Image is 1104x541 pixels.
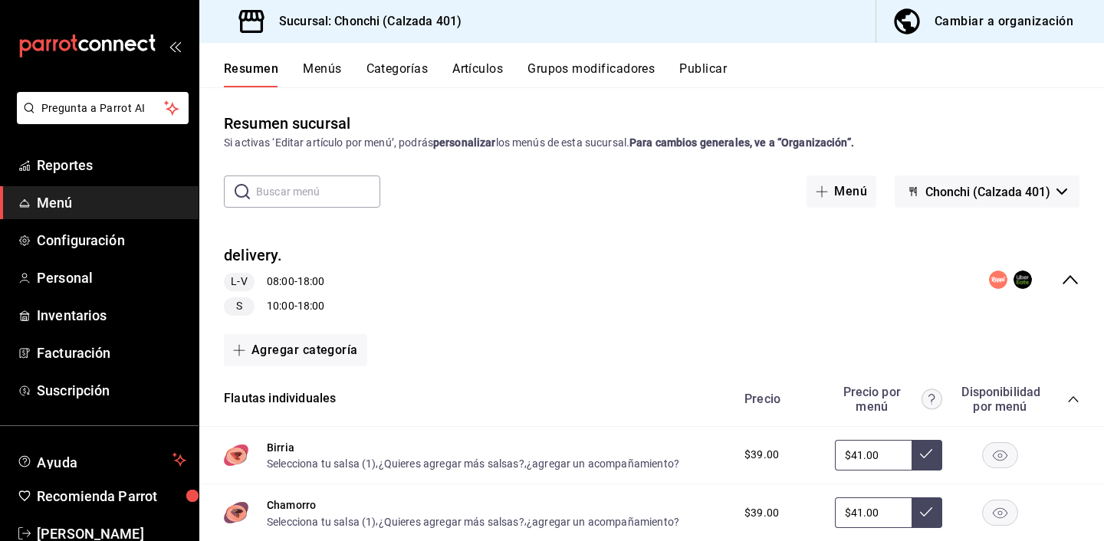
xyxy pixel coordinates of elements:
[41,100,165,116] span: Pregunta a Parrot AI
[37,192,186,213] span: Menú
[267,497,316,513] button: Chamorro
[224,500,248,525] img: Preview
[629,136,854,149] strong: Para cambios generales, ve a “Organización”.
[37,155,186,175] span: Reportes
[452,61,503,87] button: Artículos
[224,443,248,467] img: Preview
[37,343,186,363] span: Facturación
[961,385,1038,414] div: Disponibilidad por menú
[256,176,380,207] input: Buscar menú
[225,274,253,290] span: L-V
[527,514,679,530] button: ¿agregar un acompañamiento?
[527,61,655,87] button: Grupos modificadores
[224,297,324,316] div: 10:00 - 18:00
[224,390,336,408] button: Flautas individuales
[267,440,294,455] button: Birria
[224,273,324,291] div: 08:00 - 18:00
[527,456,679,471] button: ¿agregar un acompañamiento?
[224,334,367,366] button: Agregar categoría
[224,61,1104,87] div: navigation tabs
[935,11,1073,32] div: Cambiar a organización
[679,61,727,87] button: Publicar
[37,230,186,251] span: Configuración
[37,305,186,326] span: Inventarios
[807,175,876,208] button: Menú
[835,385,942,414] div: Precio por menú
[17,92,189,124] button: Pregunta a Parrot AI
[366,61,429,87] button: Categorías
[267,513,679,529] div: , ,
[379,456,524,471] button: ¿Quieres agregar más salsas?
[230,298,248,314] span: S
[37,451,166,469] span: Ayuda
[267,455,679,471] div: , ,
[835,497,912,528] input: Sin ajuste
[744,505,779,521] span: $39.00
[199,232,1104,328] div: collapse-menu-row
[1067,393,1079,405] button: collapse-category-row
[37,267,186,288] span: Personal
[729,392,827,406] div: Precio
[925,185,1050,199] span: Chonchi (Calzada 401)
[224,61,278,87] button: Resumen
[224,112,350,135] div: Resumen sucursal
[303,61,341,87] button: Menús
[267,12,462,31] h3: Sucursal: Chonchi (Calzada 401)
[433,136,496,149] strong: personalizar
[37,486,186,507] span: Recomienda Parrot
[895,175,1079,208] button: Chonchi (Calzada 401)
[37,380,186,401] span: Suscripción
[835,440,912,471] input: Sin ajuste
[267,456,376,471] button: Selecciona tu salsa (1)
[267,514,376,530] button: Selecciona tu salsa (1)
[11,111,189,127] a: Pregunta a Parrot AI
[224,135,1079,151] div: Si activas ‘Editar artículo por menú’, podrás los menús de esta sucursal.
[379,514,524,530] button: ¿Quieres agregar más salsas?
[744,447,779,463] span: $39.00
[224,244,282,267] button: delivery.
[169,40,181,52] button: open_drawer_menu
